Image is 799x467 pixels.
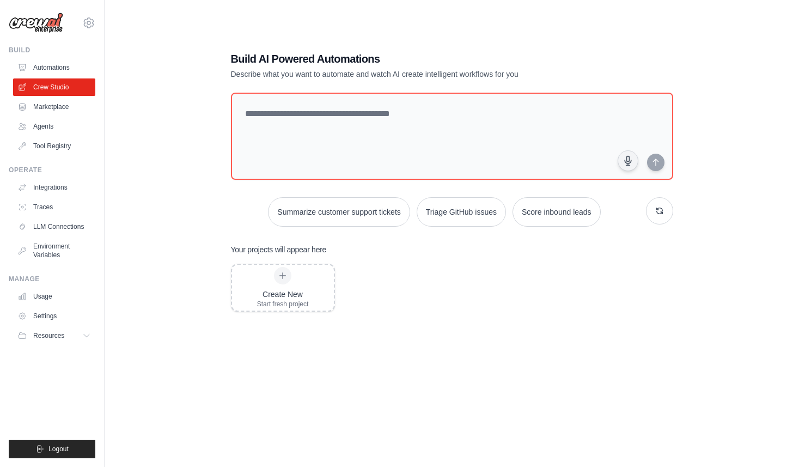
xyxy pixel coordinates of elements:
[33,331,64,340] span: Resources
[13,288,95,305] a: Usage
[13,307,95,325] a: Settings
[13,59,95,76] a: Automations
[513,197,601,227] button: Score inbound leads
[13,218,95,235] a: LLM Connections
[268,197,410,227] button: Summarize customer support tickets
[646,197,673,225] button: Get new suggestions
[417,197,506,227] button: Triage GitHub issues
[9,166,95,174] div: Operate
[231,51,597,66] h1: Build AI Powered Automations
[13,198,95,216] a: Traces
[231,69,597,80] p: Describe what you want to automate and watch AI create intelligent workflows for you
[13,179,95,196] a: Integrations
[9,13,63,33] img: Logo
[13,137,95,155] a: Tool Registry
[13,118,95,135] a: Agents
[13,327,95,344] button: Resources
[257,289,309,300] div: Create New
[13,78,95,96] a: Crew Studio
[13,98,95,116] a: Marketplace
[48,445,69,453] span: Logout
[9,275,95,283] div: Manage
[13,238,95,264] a: Environment Variables
[618,150,638,171] button: Click to speak your automation idea
[9,46,95,54] div: Build
[231,244,327,255] h3: Your projects will appear here
[257,300,309,308] div: Start fresh project
[9,440,95,458] button: Logout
